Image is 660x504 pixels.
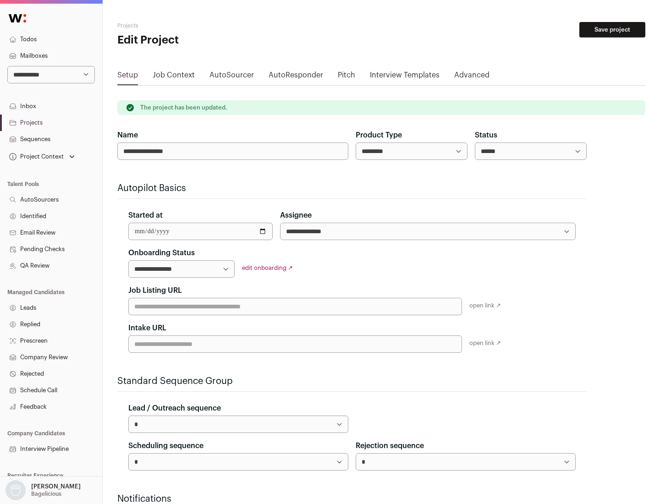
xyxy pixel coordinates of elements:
a: Interview Templates [370,70,440,84]
label: Product Type [356,130,402,141]
a: Advanced [454,70,489,84]
a: AutoSourcer [209,70,254,84]
h2: Standard Sequence Group [117,375,587,388]
button: Open dropdown [7,150,77,163]
label: Scheduling sequence [128,440,203,451]
a: AutoResponder [269,70,323,84]
label: Started at [128,210,163,221]
p: Bagelicious [31,490,61,498]
a: Pitch [338,70,355,84]
button: Save project [579,22,645,38]
h1: Edit Project [117,33,293,48]
label: Intake URL [128,323,166,334]
label: Assignee [280,210,312,221]
img: nopic.png [5,480,26,500]
label: Name [117,130,138,141]
button: Open dropdown [4,480,82,500]
h2: Autopilot Basics [117,182,587,195]
p: [PERSON_NAME] [31,483,81,490]
label: Lead / Outreach sequence [128,403,221,414]
img: Wellfound [4,9,31,27]
label: Job Listing URL [128,285,182,296]
label: Status [475,130,497,141]
div: Project Context [7,153,64,160]
h2: Projects [117,22,293,29]
a: Job Context [153,70,195,84]
p: The project has been updated. [140,104,227,111]
a: Setup [117,70,138,84]
label: Rejection sequence [356,440,424,451]
label: Onboarding Status [128,247,195,258]
a: edit onboarding ↗ [242,265,293,271]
